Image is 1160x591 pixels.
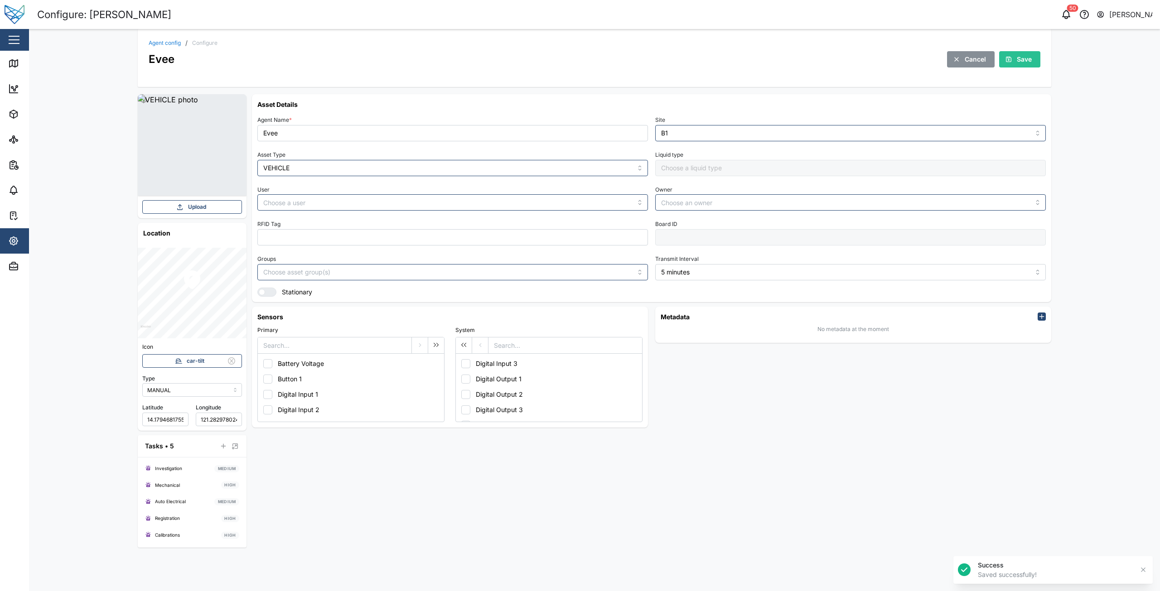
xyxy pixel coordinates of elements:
div: No metadata at the moment [817,325,889,334]
div: Assets [24,109,52,119]
div: 50 [1067,5,1078,12]
div: Success [978,561,1134,570]
label: User [257,187,270,193]
label: Transmit Interval [655,256,699,262]
div: Configure: [PERSON_NAME] [37,7,171,23]
label: Board ID [655,221,677,227]
div: Evee [149,51,174,67]
div: Admin [24,261,50,271]
button: [PERSON_NAME] [1096,8,1153,21]
div: Map [24,58,44,68]
button: Digital Output 3 [458,402,638,418]
div: Icon [142,343,242,351]
div: Primary [257,326,445,335]
button: Save [999,51,1040,67]
input: Choose an asset type [257,160,648,176]
input: Choose an owner [655,194,1046,211]
h6: Metadata [661,312,690,322]
label: Type [142,375,155,383]
div: System [455,326,643,335]
img: Main Logo [5,5,24,24]
span: Cancel [965,52,986,67]
button: Battery Voltage [260,356,440,371]
button: Upload [142,200,242,214]
h6: Sensors [257,312,643,322]
div: Mechanical [155,482,180,489]
span: HIGH [224,532,236,538]
button: Digital Output 2 [458,387,638,402]
div: Reports [24,160,54,170]
div: Registration [155,515,180,522]
div: Alarms [24,185,52,195]
label: Longitude [196,404,221,412]
span: Save [1017,52,1032,67]
label: Groups [257,256,276,262]
canvas: Map [138,248,246,338]
button: Digital Input 2 [260,402,440,418]
h6: Location [138,223,246,243]
a: RegistrationHIGH [145,513,239,524]
button: Engine Battery voltage [458,418,638,433]
a: CalibrationsHIGH [145,529,239,541]
div: Auto Electrical [155,498,186,505]
label: RFID Tag [257,221,280,227]
div: [PERSON_NAME] [1109,9,1153,20]
div: Map marker [181,269,203,293]
label: Site [655,117,665,123]
span: MEDIUM [218,499,236,505]
button: Cancel [947,51,995,67]
button: Digital Input 3 [458,356,638,371]
div: Tasks • 5 [145,441,174,451]
input: Choose a user [257,194,648,211]
input: Search... [488,337,642,354]
div: Sites [24,135,45,144]
input: Choose asset group(s) [263,269,420,276]
a: MechanicalHIGH [145,480,239,491]
input: Choose a site [655,125,1046,141]
a: Agent config [149,40,181,46]
a: Auto ElectricalMEDIUM [145,496,239,508]
button: Remove Icon [225,355,238,367]
span: HIGH [224,482,236,488]
label: Latitude [142,404,163,412]
a: Mapbox logo [140,325,151,336]
span: HIGH [224,515,236,522]
span: Upload [188,201,206,213]
div: Dashboard [24,84,64,94]
button: Button 1 [260,371,440,387]
input: Search... [258,337,411,354]
img: VEHICLE photo [138,94,246,196]
div: Tasks [24,211,48,221]
label: Owner [655,187,672,193]
div: / [185,40,188,46]
label: Stationary [276,288,312,297]
span: car-tilt [187,355,204,367]
button: Digital Input 1 [260,387,440,402]
label: Liquid type [655,152,683,158]
label: Agent Name [257,117,292,123]
div: Saved successfully! [978,570,1134,579]
div: Investigation [155,465,182,472]
a: InvestigationMEDIUM [145,463,239,474]
button: Digital Output 1 [458,371,638,387]
span: MEDIUM [218,466,236,472]
div: Configure [192,40,217,46]
div: Settings [24,236,56,246]
button: car-tilt [142,354,242,368]
h6: Asset Details [257,100,1046,109]
div: Calibrations [155,532,180,539]
label: Asset Type [257,152,285,158]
